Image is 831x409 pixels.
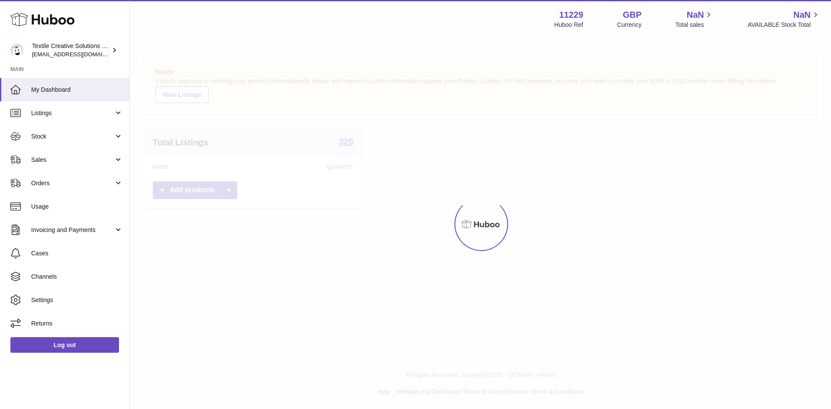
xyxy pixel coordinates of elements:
[31,132,114,141] span: Stock
[31,203,123,211] span: Usage
[31,296,123,304] span: Settings
[686,9,704,21] span: NaN
[675,9,714,29] a: NaN Total sales
[31,226,114,234] span: Invoicing and Payments
[31,249,123,258] span: Cases
[554,21,583,29] div: Huboo Ref
[31,156,114,164] span: Sales
[747,9,821,29] a: NaN AVAILABLE Stock Total
[10,337,119,353] a: Log out
[31,179,114,187] span: Orders
[793,9,811,21] span: NaN
[10,44,23,57] img: sales@textilecreativesolutions.co.uk
[623,9,641,21] strong: GBP
[31,319,123,328] span: Returns
[675,21,714,29] span: Total sales
[559,9,583,21] strong: 11229
[31,273,123,281] span: Channels
[32,42,110,58] div: Textile Creative Solutions Limited
[31,86,123,94] span: My Dashboard
[617,21,642,29] div: Currency
[747,21,821,29] span: AVAILABLE Stock Total
[31,109,114,117] span: Listings
[32,51,127,58] span: [EMAIL_ADDRESS][DOMAIN_NAME]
